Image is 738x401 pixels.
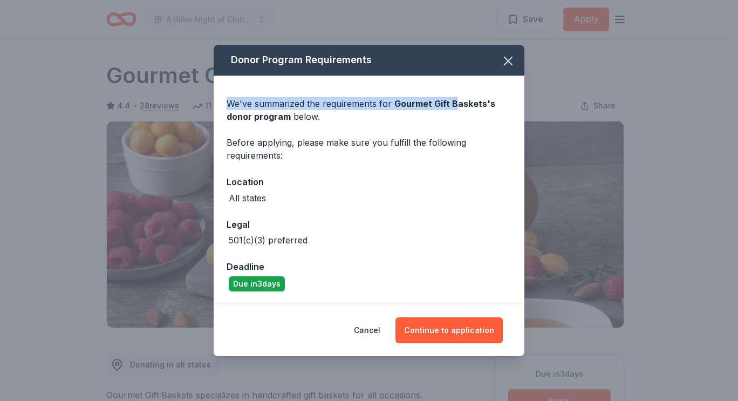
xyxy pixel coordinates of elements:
[229,234,307,247] div: 501(c)(3) preferred
[395,317,503,343] button: Continue to application
[227,136,511,162] div: Before applying, please make sure you fulfill the following requirements:
[229,276,285,291] div: Due in 3 days
[227,175,511,189] div: Location
[227,97,511,123] div: We've summarized the requirements for below.
[227,218,511,232] div: Legal
[214,45,524,76] div: Donor Program Requirements
[227,260,511,274] div: Deadline
[354,317,380,343] button: Cancel
[229,192,266,205] div: All states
